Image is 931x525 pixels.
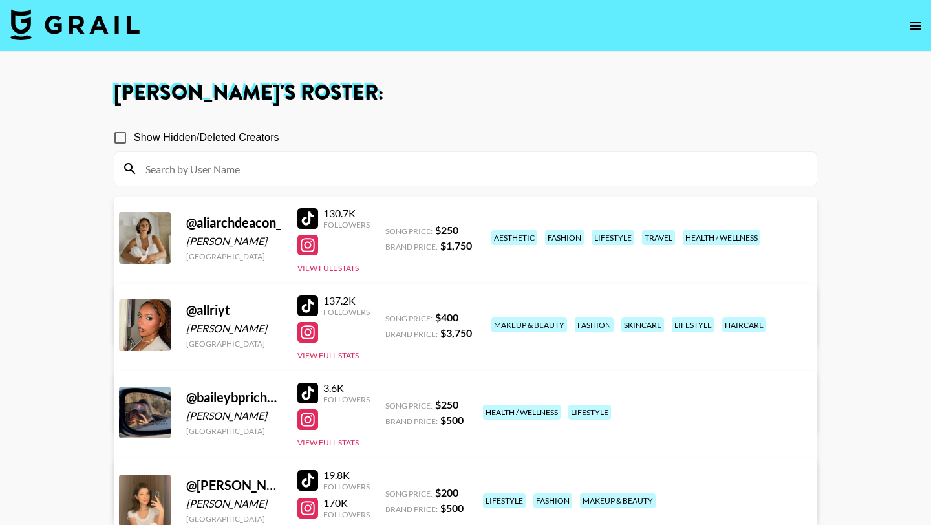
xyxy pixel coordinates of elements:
[186,389,282,405] div: @ baileybprichard
[114,83,817,103] h1: [PERSON_NAME] 's Roster:
[134,130,279,145] span: Show Hidden/Deleted Creators
[435,398,458,411] strong: $ 250
[323,469,370,482] div: 19.8K
[385,242,438,252] span: Brand Price:
[186,252,282,261] div: [GEOGRAPHIC_DATA]
[642,230,675,245] div: travel
[440,239,472,252] strong: $ 1,750
[903,13,928,39] button: open drawer
[385,401,433,411] span: Song Price:
[435,224,458,236] strong: $ 250
[323,394,370,404] div: Followers
[323,220,370,230] div: Followers
[491,230,537,245] div: aesthetic
[440,502,464,514] strong: $ 500
[186,235,282,248] div: [PERSON_NAME]
[323,207,370,220] div: 130.7K
[672,317,714,332] div: lifestyle
[621,317,664,332] div: skincare
[297,350,359,360] button: View Full Stats
[186,322,282,335] div: [PERSON_NAME]
[323,509,370,519] div: Followers
[483,405,561,420] div: health / wellness
[186,426,282,436] div: [GEOGRAPHIC_DATA]
[435,311,458,323] strong: $ 400
[323,294,370,307] div: 137.2K
[435,486,458,498] strong: $ 200
[385,416,438,426] span: Brand Price:
[186,339,282,348] div: [GEOGRAPHIC_DATA]
[297,263,359,273] button: View Full Stats
[323,497,370,509] div: 170K
[186,302,282,318] div: @ allriyt
[10,9,140,40] img: Grail Talent
[323,482,370,491] div: Followers
[545,230,584,245] div: fashion
[568,405,611,420] div: lifestyle
[323,307,370,317] div: Followers
[440,414,464,426] strong: $ 500
[138,158,809,179] input: Search by User Name
[491,317,567,332] div: makeup & beauty
[385,226,433,236] span: Song Price:
[683,230,760,245] div: health / wellness
[385,489,433,498] span: Song Price:
[186,514,282,524] div: [GEOGRAPHIC_DATA]
[385,314,433,323] span: Song Price:
[385,329,438,339] span: Brand Price:
[440,327,472,339] strong: $ 3,750
[580,493,656,508] div: makeup & beauty
[722,317,766,332] div: haircare
[186,497,282,510] div: [PERSON_NAME]
[186,215,282,231] div: @ aliarchdeacon_
[186,409,282,422] div: [PERSON_NAME]
[592,230,634,245] div: lifestyle
[575,317,614,332] div: fashion
[533,493,572,508] div: fashion
[297,438,359,447] button: View Full Stats
[483,493,526,508] div: lifestyle
[186,477,282,493] div: @ [PERSON_NAME].[PERSON_NAME]
[385,504,438,514] span: Brand Price:
[323,381,370,394] div: 3.6K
